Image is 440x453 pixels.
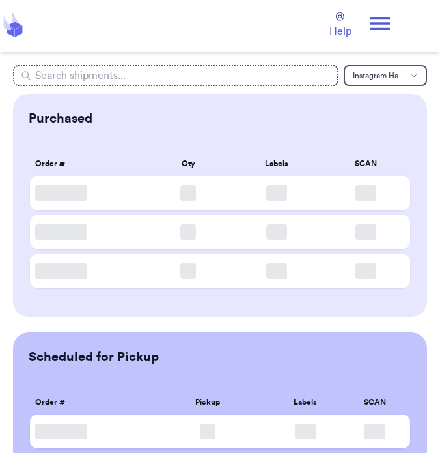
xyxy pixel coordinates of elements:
th: Labels [232,149,321,179]
h2: Scheduled for Pickup [29,348,159,366]
th: Order # [30,149,144,179]
th: Order # [30,387,144,417]
th: Pickup [144,387,270,417]
span: Instagram Handle [353,72,406,80]
span: Help [329,23,351,39]
th: Labels [271,387,340,417]
th: SCAN [322,149,410,179]
button: Instagram Handle [344,65,427,86]
input: Search shipments... [13,65,338,86]
h2: Purchased [29,110,92,128]
a: Help [329,12,351,39]
th: SCAN [340,387,410,417]
th: Qty [144,149,232,179]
